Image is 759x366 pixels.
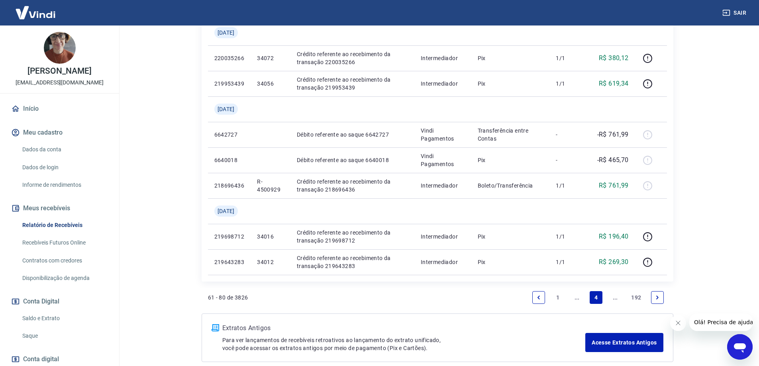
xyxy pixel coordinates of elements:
button: Sair [721,6,749,20]
a: Next page [651,291,664,304]
p: 219953439 [214,80,245,88]
span: [DATE] [218,29,235,37]
p: 6642727 [214,131,245,139]
p: Intermediador [421,233,465,241]
a: Dados de login [19,159,110,176]
p: Pix [478,233,543,241]
p: 218696436 [214,182,245,190]
ul: Pagination [529,288,667,307]
a: Previous page [532,291,545,304]
a: Jump forward [609,291,622,304]
img: ícone [212,324,219,331]
a: Dados da conta [19,141,110,158]
p: Intermediador [421,54,465,62]
p: -R$ 465,70 [597,155,629,165]
a: Jump backward [571,291,583,304]
p: Boleto/Transferência [478,182,543,190]
iframe: Botão para abrir a janela de mensagens [727,334,753,360]
p: Extratos Antigos [222,323,586,333]
p: 220035266 [214,54,245,62]
a: Disponibilização de agenda [19,270,110,286]
p: R$ 196,40 [599,232,629,241]
p: [EMAIL_ADDRESS][DOMAIN_NAME] [16,78,104,87]
p: 61 - 80 de 3826 [208,294,248,301]
p: Débito referente ao saque 6642727 [297,131,408,139]
span: Olá! Precisa de ajuda? [5,6,67,12]
p: 219698712 [214,233,245,241]
a: Início [10,100,110,117]
button: Meus recebíveis [10,200,110,217]
img: Vindi [10,0,61,25]
a: Saque [19,328,110,344]
iframe: Mensagem da empresa [689,313,753,331]
p: Crédito referente ao recebimento da transação 219643283 [297,254,408,270]
p: 6640018 [214,156,245,164]
p: Crédito referente ao recebimento da transação 220035266 [297,50,408,66]
p: Crédito referente ao recebimento da transação 219953439 [297,76,408,92]
a: Page 4 is your current page [590,291,602,304]
iframe: Fechar mensagem [670,315,686,331]
a: Page 192 [628,291,644,304]
p: 34012 [257,258,284,266]
p: - [556,156,579,164]
p: 1/1 [556,182,579,190]
p: 1/1 [556,233,579,241]
span: [DATE] [218,207,235,215]
a: Page 1 [551,291,564,304]
p: Crédito referente ao recebimento da transação 219698712 [297,229,408,245]
p: R$ 380,12 [599,53,629,63]
p: Pix [478,258,543,266]
p: Para ver lançamentos de recebíveis retroativos ao lançamento do extrato unificado, você pode aces... [222,336,586,352]
p: Transferência entre Contas [478,127,543,143]
span: Conta digital [23,354,59,365]
p: Pix [478,54,543,62]
p: 34072 [257,54,284,62]
p: Pix [478,156,543,164]
p: Intermediador [421,258,465,266]
p: R$ 269,30 [599,257,629,267]
a: Acesse Extratos Antigos [585,333,663,352]
a: Informe de rendimentos [19,177,110,193]
p: 1/1 [556,80,579,88]
p: 1/1 [556,54,579,62]
a: Relatório de Recebíveis [19,217,110,233]
button: Meu cadastro [10,124,110,141]
p: -R$ 761,99 [597,130,629,139]
a: Saldo e Extrato [19,310,110,327]
p: Intermediador [421,182,465,190]
p: 1/1 [556,258,579,266]
p: - [556,131,579,139]
p: 34056 [257,80,284,88]
p: Débito referente ao saque 6640018 [297,156,408,164]
img: f4e62f0b-5503-4c59-a249-72c703c1eae7.jpeg [44,32,76,64]
a: Recebíveis Futuros Online [19,235,110,251]
p: 34016 [257,233,284,241]
span: [DATE] [218,105,235,113]
a: Contratos com credores [19,252,110,269]
p: R-4500929 [257,178,284,194]
p: Crédito referente ao recebimento da transação 218696436 [297,178,408,194]
p: 219643283 [214,258,245,266]
p: Pix [478,80,543,88]
button: Conta Digital [10,293,110,310]
p: R$ 761,99 [599,181,629,190]
p: Vindi Pagamentos [421,152,465,168]
p: R$ 619,34 [599,79,629,88]
p: Vindi Pagamentos [421,127,465,143]
p: [PERSON_NAME] [27,67,91,75]
p: Intermediador [421,80,465,88]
